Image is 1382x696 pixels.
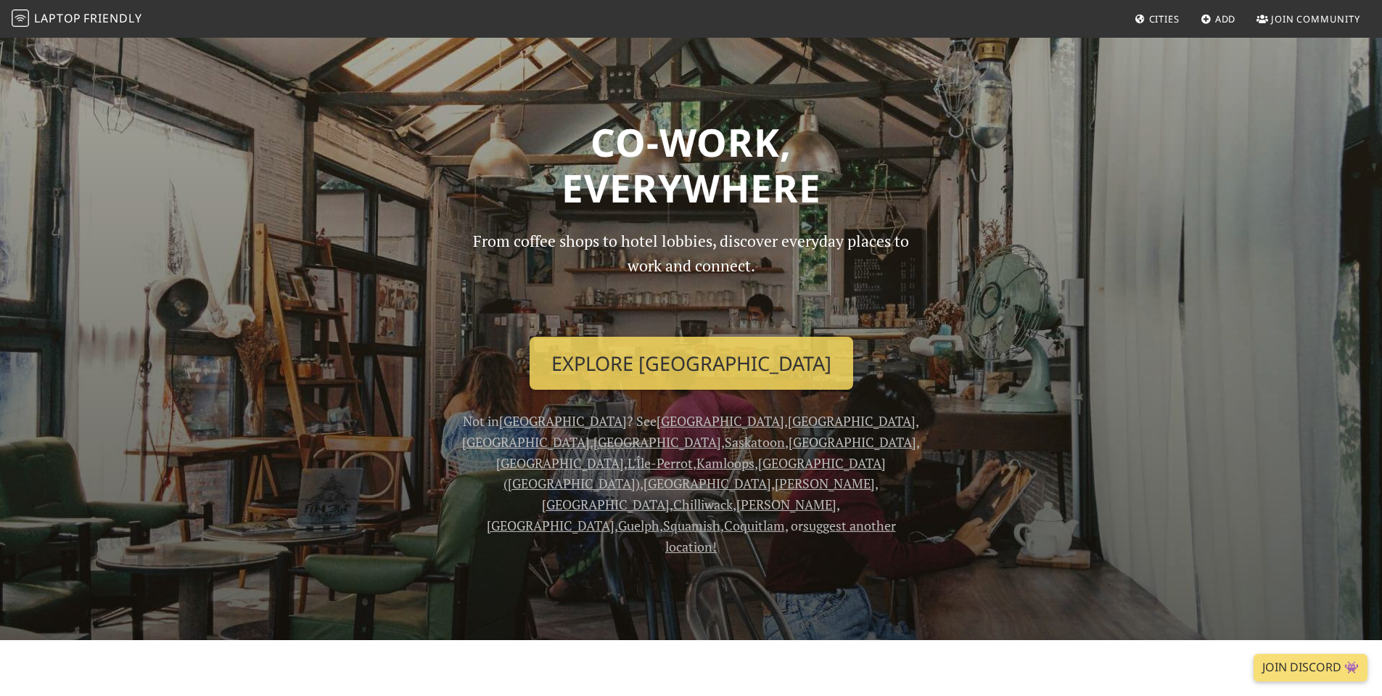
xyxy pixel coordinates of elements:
[462,433,590,451] a: [GEOGRAPHIC_DATA]
[499,412,627,430] a: [GEOGRAPHIC_DATA]
[1254,654,1367,681] a: Join Discord 👾
[12,7,142,32] a: LaptopFriendly LaptopFriendly
[462,412,920,555] span: Not in ? See , , , , , , , , , , , , , , , , , , , or
[12,9,29,27] img: LaptopFriendly
[34,10,81,26] span: Laptop
[618,517,659,534] a: Guelph
[628,454,693,472] a: L'Île-Perrot
[1271,12,1360,25] span: Join Community
[496,454,624,472] a: [GEOGRAPHIC_DATA]
[221,119,1161,211] h1: Co-work, Everywhere
[789,433,916,451] a: [GEOGRAPHIC_DATA]
[530,337,853,390] a: Explore [GEOGRAPHIC_DATA]
[724,517,785,534] a: Coquitlam
[665,517,896,555] a: suggest another location!
[696,454,754,472] a: Kamloops
[593,433,721,451] a: [GEOGRAPHIC_DATA]
[663,517,720,534] a: Squamish
[1215,12,1236,25] span: Add
[673,496,733,513] a: Chilliwack
[487,517,614,534] a: [GEOGRAPHIC_DATA]
[1149,12,1180,25] span: Cities
[788,412,916,430] a: [GEOGRAPHIC_DATA]
[542,496,670,513] a: [GEOGRAPHIC_DATA]
[1129,6,1185,32] a: Cities
[657,412,784,430] a: [GEOGRAPHIC_DATA]
[1251,6,1366,32] a: Join Community
[461,229,922,325] p: From coffee shops to hotel lobbies, discover everyday places to work and connect.
[643,475,771,492] a: [GEOGRAPHIC_DATA]
[83,10,141,26] span: Friendly
[1195,6,1242,32] a: Add
[775,475,875,492] a: [PERSON_NAME]
[725,433,785,451] a: Saskatoon
[736,496,836,513] a: [PERSON_NAME]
